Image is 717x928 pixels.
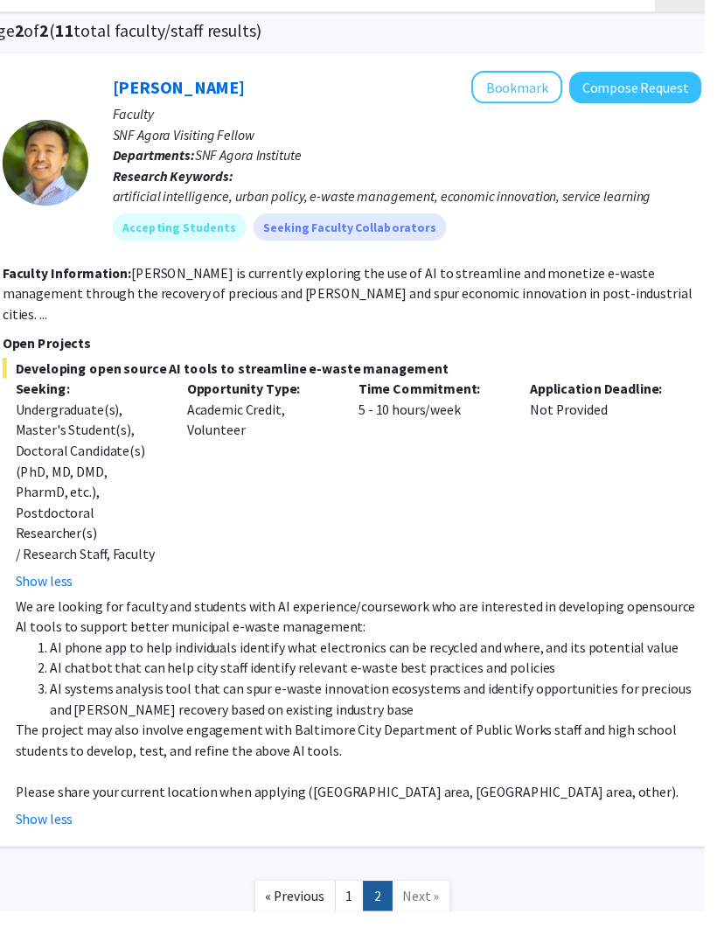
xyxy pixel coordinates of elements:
[3,269,134,287] b: Faculty Information:
[259,897,342,928] a: Previous
[539,386,688,407] p: Application Deadline:
[40,20,50,42] span: 2
[16,407,164,575] div: Undergraduate(s), Master's Student(s), Doctoral Candidate(s) (PhD, MD, DMD, PharmD, etc.), Postdo...
[258,218,455,246] mat-chip: Seeking Faculty Collaborators
[115,78,249,100] a: [PERSON_NAME]
[3,339,714,360] p: Open Projects
[13,849,74,915] iframe: Chat
[198,150,307,167] span: SNF Agora Institute
[191,386,339,407] p: Opportunity Type:
[16,386,164,407] p: Seeking:
[51,649,714,670] li: AI phone app to help individuals identify what electronics can be recycled and where, and its pot...
[3,365,714,386] span: Developing open source AI tools to streamline e-waste management
[51,691,714,733] li: AI systems analysis tool that can spur e-waste innovation ecosystems and identify opportunities f...
[115,218,251,246] mat-chip: Accepting Students
[115,190,714,211] div: artificial intelligence, urban policy, e-waste management, economic innovation, service learning
[16,733,714,775] p: The project may also involve engagement with Baltimore City Department of Public Works staff and ...
[370,897,400,928] a: 2
[16,824,74,845] button: Show less
[526,386,701,603] div: Not Provided
[365,386,514,407] p: Time Commitment:
[341,897,371,928] a: 1
[16,607,714,649] p: We are looking for faculty and students with AI experience/coursework who are interested in devel...
[3,269,705,329] fg-read-more: [PERSON_NAME] is currently exploring the use of AI to streamline and monetize e-waste management ...
[410,904,448,921] span: Next »
[115,150,198,167] b: Departments:
[115,127,714,148] p: SNF Agora Visiting Fellow
[580,73,714,106] button: Compose Request to David Park
[16,582,74,603] button: Show less
[480,73,573,106] button: Add David Park to Bookmarks
[16,796,714,817] p: Please share your current location when applying ([GEOGRAPHIC_DATA] area, [GEOGRAPHIC_DATA] area,...
[51,670,714,691] li: AI chatbot that can help city staff identify relevant e-waste best practices and policies
[352,386,527,603] div: 5 - 10 hours/week
[178,386,352,603] div: Academic Credit, Volunteer
[115,171,238,188] b: Research Keywords:
[56,20,75,42] span: 11
[115,106,714,127] p: Faculty
[15,20,24,42] span: 2
[399,897,459,928] a: Next Page
[270,904,331,921] span: « Previous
